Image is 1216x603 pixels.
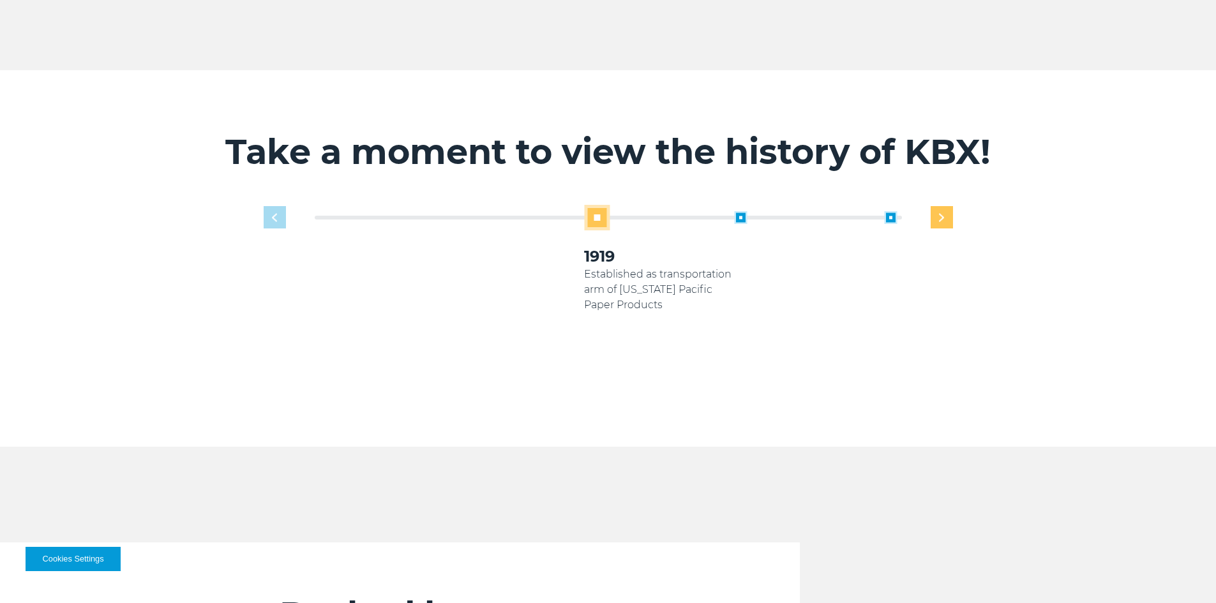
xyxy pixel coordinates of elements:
[939,213,944,221] img: next slide
[216,131,1001,173] h2: Take a moment to view the history of KBX!
[584,267,734,313] p: Established as transportation arm of [US_STATE] Pacific Paper Products
[584,246,734,267] h3: 1919
[26,547,121,571] button: Cookies Settings
[1152,542,1216,603] iframe: Chat Widget
[931,206,953,228] div: Next slide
